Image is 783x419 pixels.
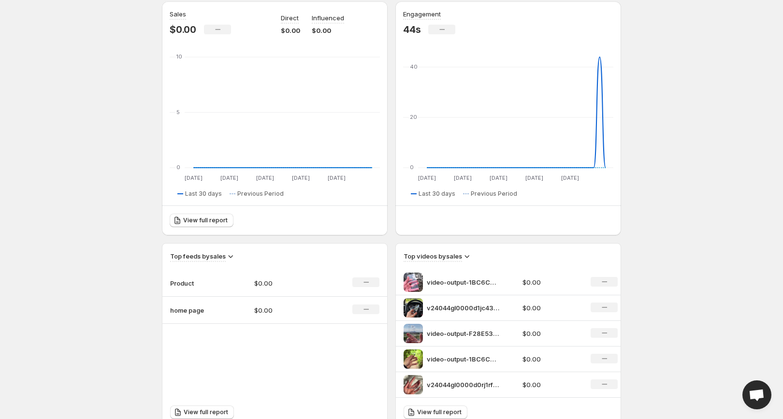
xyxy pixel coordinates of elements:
h3: Top feeds by sales [170,251,226,261]
span: Last 30 days [185,190,222,198]
p: $0.00 [522,380,580,390]
span: View full report [417,408,462,416]
text: 20 [410,114,417,120]
img: video-output-1BC6CA7A-8023-4583-8213-6CC8A20FA2C0-1 3 [404,349,423,369]
text: [DATE] [525,174,543,181]
span: View full report [183,217,228,224]
p: $0.00 [522,303,580,313]
text: 0 [410,164,414,171]
p: $0.00 [522,329,580,338]
p: video-output-1BC6CA7A-8023-4583-8213-6CC8A20FA2C0-1 3 [427,354,499,364]
p: $0.00 [254,305,323,315]
img: video-output-1BC6CA7A-8023-4583-8213-6CC8A20FA2C0-1 2 [404,273,423,292]
h3: Sales [170,9,186,19]
p: Direct [281,13,299,23]
h3: Top videos by sales [404,251,462,261]
a: View full report [170,405,234,419]
text: [DATE] [418,174,436,181]
text: 40 [410,63,418,70]
p: $0.00 [281,26,300,35]
p: Product [170,278,218,288]
div: Open chat [742,380,771,409]
p: $0.00 [522,277,580,287]
span: Last 30 days [419,190,455,198]
p: Influenced [312,13,344,23]
img: v24044gl0000d0rj1rfog65ga07gqu10 2 [404,375,423,394]
text: [DATE] [328,174,346,181]
p: home page [170,305,218,315]
text: [DATE] [220,174,238,181]
text: 5 [176,109,180,116]
p: 44s [403,24,420,35]
span: Previous Period [471,190,517,198]
h3: Engagement [403,9,441,19]
text: [DATE] [490,174,507,181]
text: [DATE] [185,174,203,181]
p: $0.00 [522,354,580,364]
img: video-output-F28E5390-470F-42B7-9546-DE3F08A7899E-1 [404,324,423,343]
text: [DATE] [454,174,472,181]
p: $0.00 [312,26,344,35]
p: video-output-1BC6CA7A-8023-4583-8213-6CC8A20FA2C0-1 2 [427,277,499,287]
p: $0.00 [170,24,196,35]
span: Previous Period [237,190,284,198]
p: $0.00 [254,278,323,288]
span: View full report [184,408,228,416]
a: View full report [170,214,233,227]
text: [DATE] [292,174,310,181]
p: video-output-F28E5390-470F-42B7-9546-DE3F08A7899E-1 [427,329,499,338]
p: v24044gl0000d1jc43fog65m4vh9hgd0 [427,303,499,313]
text: [DATE] [561,174,579,181]
text: [DATE] [256,174,274,181]
text: 10 [176,53,182,60]
img: v24044gl0000d1jc43fog65m4vh9hgd0 [404,298,423,318]
text: 0 [176,164,180,171]
a: View full report [404,405,467,419]
p: v24044gl0000d0rj1rfog65ga07gqu10 2 [427,380,499,390]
